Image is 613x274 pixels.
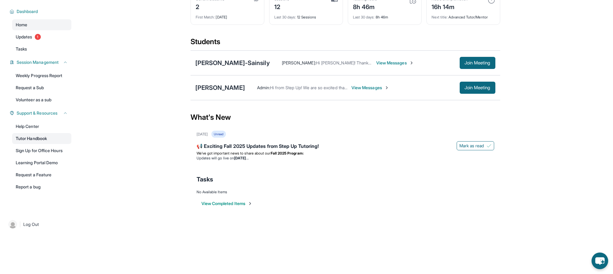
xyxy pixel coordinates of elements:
[35,34,41,40] span: 1
[17,110,57,116] span: Support & Resources
[459,143,484,149] span: Mark as read
[201,201,253,207] button: View Completed Items
[271,151,304,155] strong: Fall 2025 Program:
[274,15,296,19] span: Last 30 days :
[196,15,215,19] span: First Match :
[197,151,271,155] span: We’ve got important news to share about our
[12,31,71,42] a: Updates1
[316,60,553,65] span: Hi [PERSON_NAME]! Thank you so much. Are we able to make up the time this week, or add to the alr...
[234,156,248,160] strong: [DATE]
[12,19,71,30] a: Home
[12,169,71,180] a: Request a Feature
[274,11,338,20] div: 12 Sessions
[282,60,316,65] span: [PERSON_NAME] :
[460,82,495,94] button: Join Meeting
[197,175,213,184] span: Tasks
[195,83,245,92] div: [PERSON_NAME]
[197,190,494,194] div: No Available Items
[211,131,226,138] div: Unread
[353,11,416,20] div: 8h 46m
[197,156,494,161] li: Updates will go live on
[592,253,608,269] button: chat-button
[12,145,71,156] a: Sign Up for Office Hours
[12,82,71,93] a: Request a Sub
[14,8,68,15] button: Dashboard
[257,85,270,90] span: Admin :
[17,59,59,65] span: Session Management
[196,2,224,11] div: 2
[17,8,38,15] span: Dashboard
[12,181,71,192] a: Report a bug
[14,110,68,116] button: Support & Resources
[16,22,27,28] span: Home
[12,133,71,144] a: Tutor Handbook
[6,218,71,231] a: |Log Out
[196,11,259,20] div: [DATE]
[12,70,71,81] a: Weekly Progress Report
[460,57,495,69] button: Join Meeting
[14,59,68,65] button: Session Management
[191,37,500,50] div: Students
[465,61,491,65] span: Join Meeting
[197,142,494,151] div: 📢 Exciting Fall 2025 Updates from Step Up Tutoring!
[19,221,21,228] span: |
[432,2,468,11] div: 16h 14m
[16,46,27,52] span: Tasks
[23,221,39,227] span: Log Out
[191,104,500,131] div: What's New
[195,59,270,67] div: [PERSON_NAME]-Sainsily
[465,86,491,90] span: Join Meeting
[12,44,71,54] a: Tasks
[12,94,71,105] a: Volunteer as a sub
[432,11,495,20] div: Advanced Tutor/Mentor
[353,15,375,19] span: Last 30 days :
[376,60,414,66] span: View Messages
[384,85,389,90] img: Chevron-Right
[197,132,208,137] div: [DATE]
[353,2,377,11] div: 8h 46m
[12,157,71,168] a: Learning Portal Demo
[274,2,289,11] div: 12
[12,121,71,132] a: Help Center
[351,85,389,91] span: View Messages
[8,220,17,229] img: user-img
[487,143,491,148] img: Mark as read
[409,60,414,65] img: Chevron-Right
[457,141,494,150] button: Mark as read
[16,34,32,40] span: Updates
[432,15,448,19] span: Next title :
